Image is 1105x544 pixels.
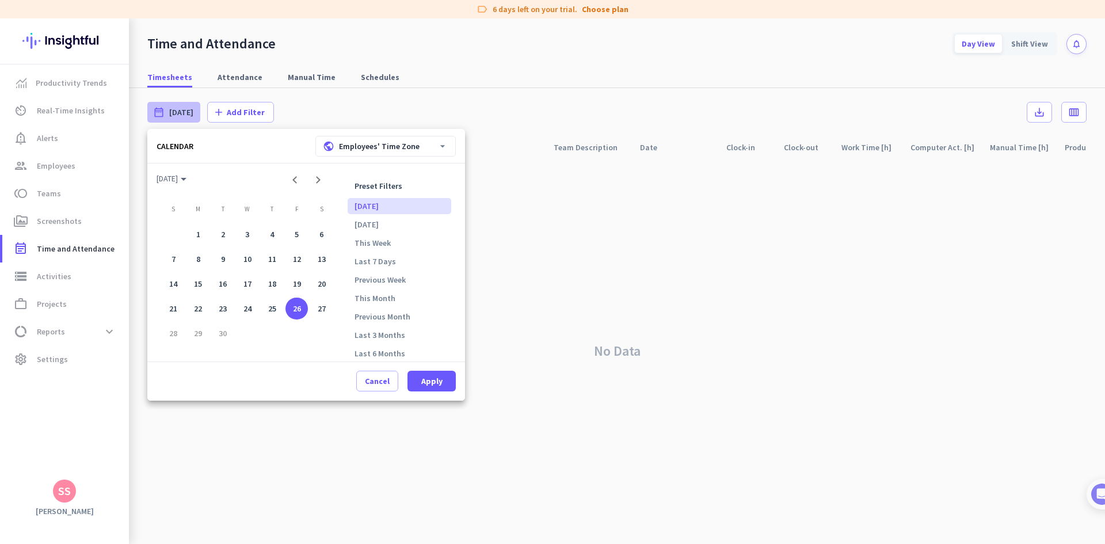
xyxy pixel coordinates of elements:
div: 2 [212,223,234,246]
div: 15 [187,273,209,295]
td: September 1, 2025 [186,222,211,247]
span: Messages [67,388,106,396]
div: 🎊 Welcome to Insightful! 🎊 [16,44,214,86]
div: 7 [162,248,185,271]
td: September 24, 2025 [235,296,260,321]
i: arrow_drop_down [437,140,448,152]
th: Wednesday [235,205,260,218]
div: 4 [261,223,284,246]
div: [PERSON_NAME] from Insightful [64,124,189,135]
div: 24 [237,298,259,320]
td: September 28, 2025 [161,321,186,345]
th: Tuesday [211,205,235,218]
td: September 4, 2025 [260,222,284,247]
div: 26 [285,298,308,320]
div: 1Add employees [21,196,209,215]
td: September 20, 2025 [309,272,334,296]
li: Previous Week [348,272,451,288]
span: Home [17,388,40,396]
a: Show me how [44,277,125,300]
span: [DATE] [157,173,186,184]
button: Messages [58,359,115,405]
div: Close [202,5,223,25]
span: Tasks [189,388,214,396]
td: September 16, 2025 [211,272,235,296]
th: Thursday [260,205,284,218]
div: 12 [285,248,308,271]
div: 27 [310,298,333,320]
div: CALENDAR [157,141,193,151]
button: Choose month and year [152,168,191,189]
button: Cancel [356,371,398,391]
td: September 26, 2025 [284,296,309,321]
button: Mark as completed [44,324,133,336]
td: September 9, 2025 [211,247,235,272]
li: Last 6 Months [348,345,451,362]
th: Saturday [309,205,334,218]
div: Add employees [44,200,195,212]
button: Tasks [173,359,230,405]
td: September 12, 2025 [284,247,309,272]
li: Last 7 Days [348,253,451,269]
button: Help [115,359,173,405]
div: 20 [310,273,333,295]
li: This Month [348,290,451,306]
img: Profile image for Tamara [41,120,59,139]
div: 23 [212,298,234,320]
div: 14 [162,273,185,295]
td: September 8, 2025 [186,247,211,272]
td: September 29, 2025 [186,321,211,345]
td: September 13, 2025 [309,247,334,272]
div: 8 [187,248,209,271]
div: 6 [310,223,333,246]
td: September 23, 2025 [211,296,235,321]
li: This Week [348,235,451,251]
td: September 19, 2025 [284,272,309,296]
div: Employees' Time Zone [323,140,420,152]
h1: Tasks [98,5,135,25]
i: public [323,140,334,152]
div: It's time to add your employees! This is crucial since Insightful will start collecting their act... [44,219,200,268]
td: September 10, 2025 [235,247,260,272]
td: September 6, 2025 [309,222,334,247]
td: September 2, 2025 [211,222,235,247]
div: 17 [237,273,259,295]
td: September 18, 2025 [260,272,284,296]
td: September 17, 2025 [235,272,260,296]
div: 10 [237,248,259,271]
div: 22 [187,298,209,320]
div: 11 [261,248,284,271]
div: 16 [212,273,234,295]
td: September 22, 2025 [186,296,211,321]
div: 25 [261,298,284,320]
div: 30 [212,322,234,345]
p: About 10 minutes [147,151,219,163]
div: 1 [187,223,209,246]
th: Monday [186,205,211,218]
div: 13 [310,248,333,271]
td: September 25, 2025 [260,296,284,321]
button: Apply [407,371,456,391]
td: September 30, 2025 [211,321,235,345]
div: 9 [212,248,234,271]
th: Sunday [161,205,186,218]
span: Help [135,388,153,396]
p: Preset Filters [348,177,451,195]
td: September 11, 2025 [260,247,284,272]
li: [DATE] [348,216,451,233]
td: September 27, 2025 [309,296,334,321]
li: Last 3 Months [348,327,451,343]
div: 5 [285,223,308,246]
th: Friday [284,205,309,218]
div: 19 [285,273,308,295]
li: Previous Month [348,309,451,325]
td: September 7, 2025 [161,247,186,272]
div: 29 [187,322,209,345]
span: Apply [421,375,443,387]
button: Previous month [283,168,306,191]
div: 21 [162,298,185,320]
div: 18 [261,273,284,295]
li: [DATE] [348,198,451,214]
td: September 5, 2025 [284,222,309,247]
div: 3 [237,223,259,246]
